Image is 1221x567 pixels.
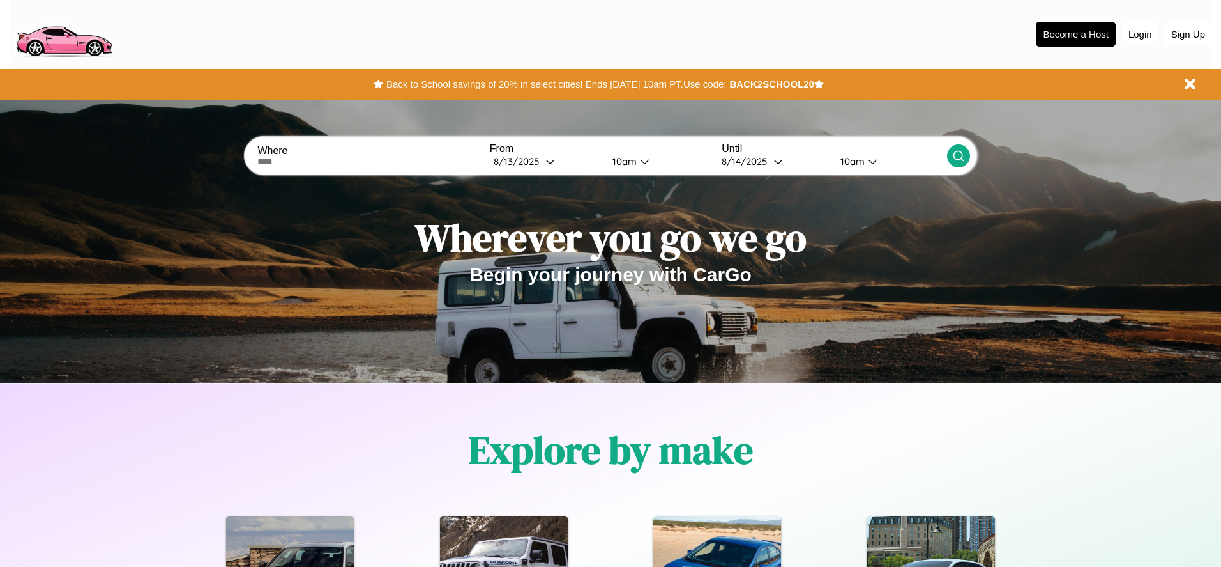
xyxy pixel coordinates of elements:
h1: Explore by make [469,424,753,476]
button: 10am [830,155,946,168]
div: 8 / 14 / 2025 [722,155,773,167]
div: 10am [606,155,640,167]
button: 8/13/2025 [490,155,602,168]
div: 10am [834,155,868,167]
button: 10am [602,155,715,168]
button: Sign Up [1165,22,1211,46]
button: Back to School savings of 20% in select cities! Ends [DATE] 10am PT.Use code: [383,75,729,93]
b: BACK2SCHOOL20 [729,79,814,89]
label: Where [257,145,482,157]
img: logo [10,6,118,60]
button: Become a Host [1036,22,1116,47]
div: 8 / 13 / 2025 [494,155,545,167]
button: Login [1122,22,1158,46]
label: From [490,143,715,155]
label: Until [722,143,946,155]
